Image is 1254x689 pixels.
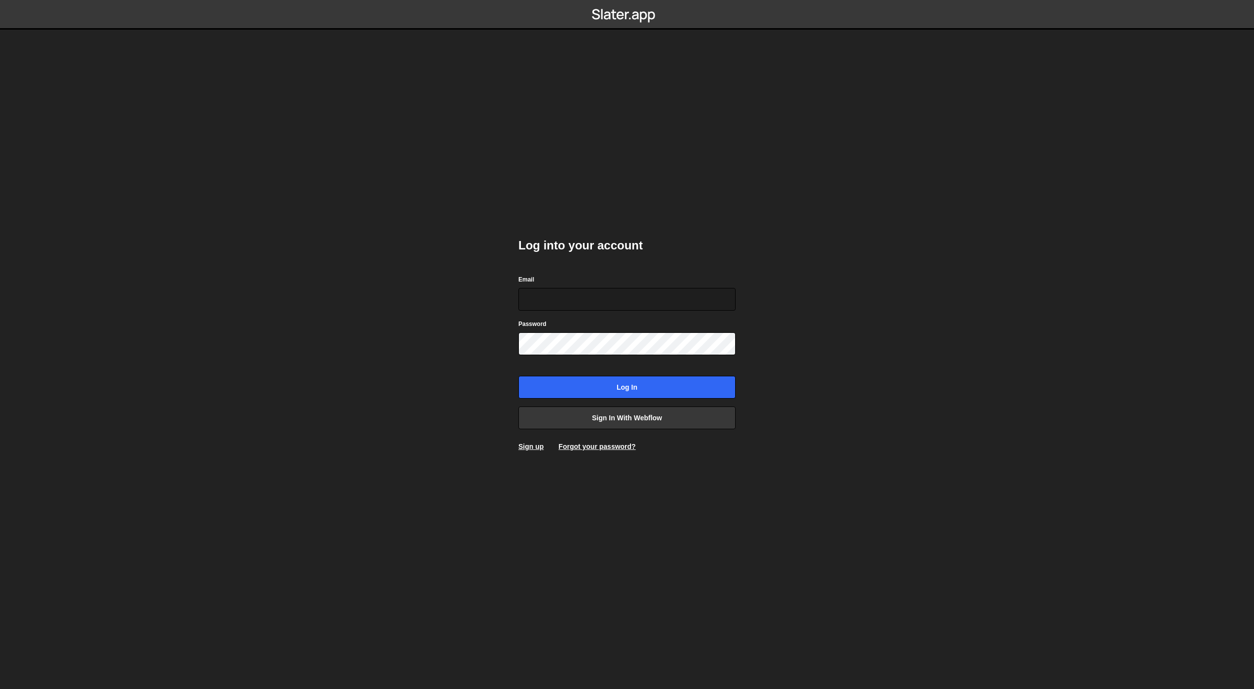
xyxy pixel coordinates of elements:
[558,443,635,450] a: Forgot your password?
[518,238,736,253] h2: Log into your account
[518,275,534,284] label: Email
[518,319,547,329] label: Password
[518,406,736,429] a: Sign in with Webflow
[518,443,544,450] a: Sign up
[518,376,736,399] input: Log in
